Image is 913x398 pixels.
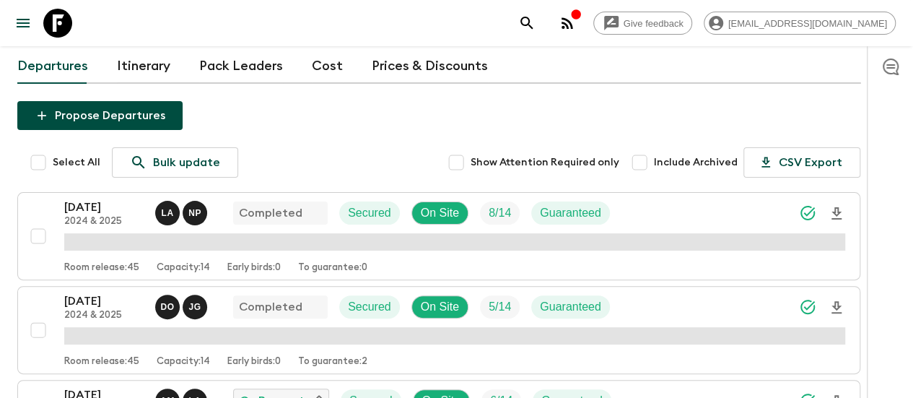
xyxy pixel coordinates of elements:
button: Propose Departures [17,101,183,130]
svg: Synced Successfully [799,298,816,316]
div: On Site [411,202,468,225]
p: 2024 & 2025 [64,216,144,228]
div: Secured [339,295,400,319]
p: Guaranteed [540,298,601,316]
span: David Ortiz, John Garate [155,299,210,311]
p: On Site [421,298,459,316]
svg: Synced Successfully [799,204,816,222]
p: 2024 & 2025 [64,310,144,321]
p: Capacity: 14 [157,262,210,274]
div: Secured [339,202,400,225]
svg: Download Onboarding [828,205,845,222]
p: 8 / 14 [489,204,511,222]
p: [DATE] [64,293,144,310]
a: Prices & Discounts [372,49,488,84]
p: Room release: 45 [64,262,139,274]
span: [EMAIL_ADDRESS][DOMAIN_NAME] [720,18,895,29]
span: Give feedback [616,18,691,29]
div: Trip Fill [480,295,520,319]
p: Early birds: 0 [227,262,281,274]
button: CSV Export [743,147,860,178]
p: [DATE] [64,199,144,216]
button: menu [9,9,38,38]
a: Bulk update [112,147,238,178]
p: 5 / 14 [489,298,511,316]
a: Give feedback [593,12,692,35]
span: Select All [53,155,100,170]
p: Guaranteed [540,204,601,222]
p: On Site [421,204,459,222]
a: Cost [312,49,343,84]
button: search adventures [512,9,541,38]
a: Pack Leaders [199,49,283,84]
div: [EMAIL_ADDRESS][DOMAIN_NAME] [704,12,896,35]
a: Departures [17,49,88,84]
a: Itinerary [117,49,170,84]
p: To guarantee: 0 [298,262,367,274]
button: [DATE]2024 & 2025Luis Altamirano - Galapagos, Natalia Pesantes - MainlandCompletedSecuredOn SiteT... [17,192,860,280]
svg: Download Onboarding [828,299,845,316]
p: Early birds: 0 [227,356,281,368]
p: Bulk update [153,154,220,171]
p: Secured [348,204,391,222]
div: Trip Fill [480,202,520,225]
p: Completed [239,204,302,222]
span: Include Archived [654,155,738,170]
button: [DATE]2024 & 2025David Ortiz, John GarateCompletedSecuredOn SiteTrip FillGuaranteedRoom release:4... [17,286,860,374]
p: Secured [348,298,391,316]
p: Completed [239,298,302,316]
p: Capacity: 14 [157,356,210,368]
p: To guarantee: 2 [298,356,367,368]
span: Luis Altamirano - Galapagos, Natalia Pesantes - Mainland [155,205,210,217]
p: Room release: 45 [64,356,139,368]
div: On Site [411,295,468,319]
span: Show Attention Required only [471,155,619,170]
